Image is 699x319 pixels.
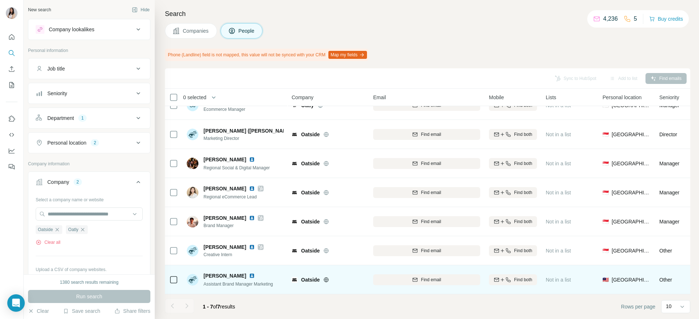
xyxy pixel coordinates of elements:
span: Lists [546,94,556,101]
img: Logo of Oatside [292,248,297,254]
div: Job title [47,65,65,72]
span: Regional Social & Digital Manager [204,165,270,170]
button: Department1 [28,109,150,127]
button: Find both [489,187,537,198]
button: Map my fields [328,51,367,59]
img: Logo of Oatside [292,161,297,166]
span: 🇲🇾 [603,276,609,283]
span: [PERSON_NAME] ([PERSON_NAME]) [204,127,294,134]
span: Oatside [301,160,320,167]
button: Personal location2 [28,134,150,152]
div: 1 [78,115,87,121]
div: Seniority [47,90,67,97]
span: 🇸🇬 [603,189,609,196]
img: Logo of Oatside [292,277,297,283]
span: [PERSON_NAME] [204,272,246,279]
button: Feedback [6,160,17,173]
span: Not in a list [546,132,571,137]
button: Quick start [6,31,17,44]
button: Find email [373,245,480,256]
button: Enrich CSV [6,62,17,76]
span: Personal location [603,94,641,101]
p: Company information [28,161,150,167]
button: Save search [63,307,100,315]
button: Seniority [28,85,150,102]
span: Marketing Director [204,135,284,142]
img: Avatar [187,216,198,227]
button: Search [6,47,17,60]
span: [GEOGRAPHIC_DATA] [612,218,651,225]
span: [PERSON_NAME] [204,243,246,251]
button: Clear all [36,239,60,246]
span: Find both [514,131,532,138]
span: Other [659,248,672,254]
img: Avatar [187,158,198,169]
img: Avatar [187,187,198,198]
div: Company lookalikes [49,26,94,33]
div: Company [47,178,69,186]
div: 2 [74,179,82,185]
img: LinkedIn logo [249,215,255,221]
span: Find both [514,247,532,254]
span: Not in a list [546,161,571,166]
img: Logo of Oatside [292,219,297,225]
span: Manager [659,161,679,166]
button: Find both [489,158,537,169]
span: 🇸🇬 [603,218,609,225]
span: Manager [659,102,679,108]
span: Not in a list [546,102,571,108]
img: Logo of Oatside [292,132,297,137]
img: LinkedIn logo [249,186,255,191]
p: Your list is private and won't be saved or shared. [36,273,143,279]
p: Upload a CSV of company websites. [36,266,143,273]
span: [GEOGRAPHIC_DATA] [612,189,651,196]
span: Assistant Brand Manager Marketing [204,282,273,287]
button: Find email [373,187,480,198]
span: Director [659,132,677,137]
span: Oatside [38,226,53,233]
span: [GEOGRAPHIC_DATA] [612,247,651,254]
div: 1380 search results remaining [60,279,119,286]
img: LinkedIn logo [249,157,255,162]
span: results [203,304,235,310]
p: 10 [666,303,672,310]
button: Find email [373,274,480,285]
button: Dashboard [6,144,17,157]
span: Other [659,277,672,283]
p: Personal information [28,47,150,54]
span: Find email [421,160,441,167]
button: Company lookalikes [28,21,150,38]
span: [GEOGRAPHIC_DATA] [612,276,651,283]
img: LinkedIn logo [249,273,255,279]
span: [GEOGRAPHIC_DATA] [612,131,651,138]
button: Find both [489,129,537,140]
span: Not in a list [546,190,571,195]
span: Company [292,94,313,101]
span: Find email [421,218,441,225]
span: 🇸🇬 [603,247,609,254]
button: Find email [373,158,480,169]
button: Find both [489,274,537,285]
span: 7 [217,304,220,310]
span: Seniority [659,94,679,101]
span: Ecommerce Manager [204,106,264,113]
button: Use Surfe on LinkedIn [6,112,17,125]
div: Personal location [47,139,86,146]
button: Find email [373,216,480,227]
span: Find both [514,160,532,167]
span: Rows per page [621,303,655,310]
span: 🇸🇬 [603,160,609,167]
span: Oatly [68,226,78,233]
img: Avatar [187,245,198,257]
span: Find both [514,218,532,225]
span: Find email [421,276,441,283]
span: Find email [421,189,441,196]
span: Find both [514,276,532,283]
h4: Search [165,9,690,19]
button: Find both [489,216,537,227]
span: Find email [421,247,441,254]
span: [GEOGRAPHIC_DATA] [612,160,651,167]
span: Oatside [301,189,320,196]
span: Oatside [301,276,320,283]
span: 1 - 7 [203,304,213,310]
